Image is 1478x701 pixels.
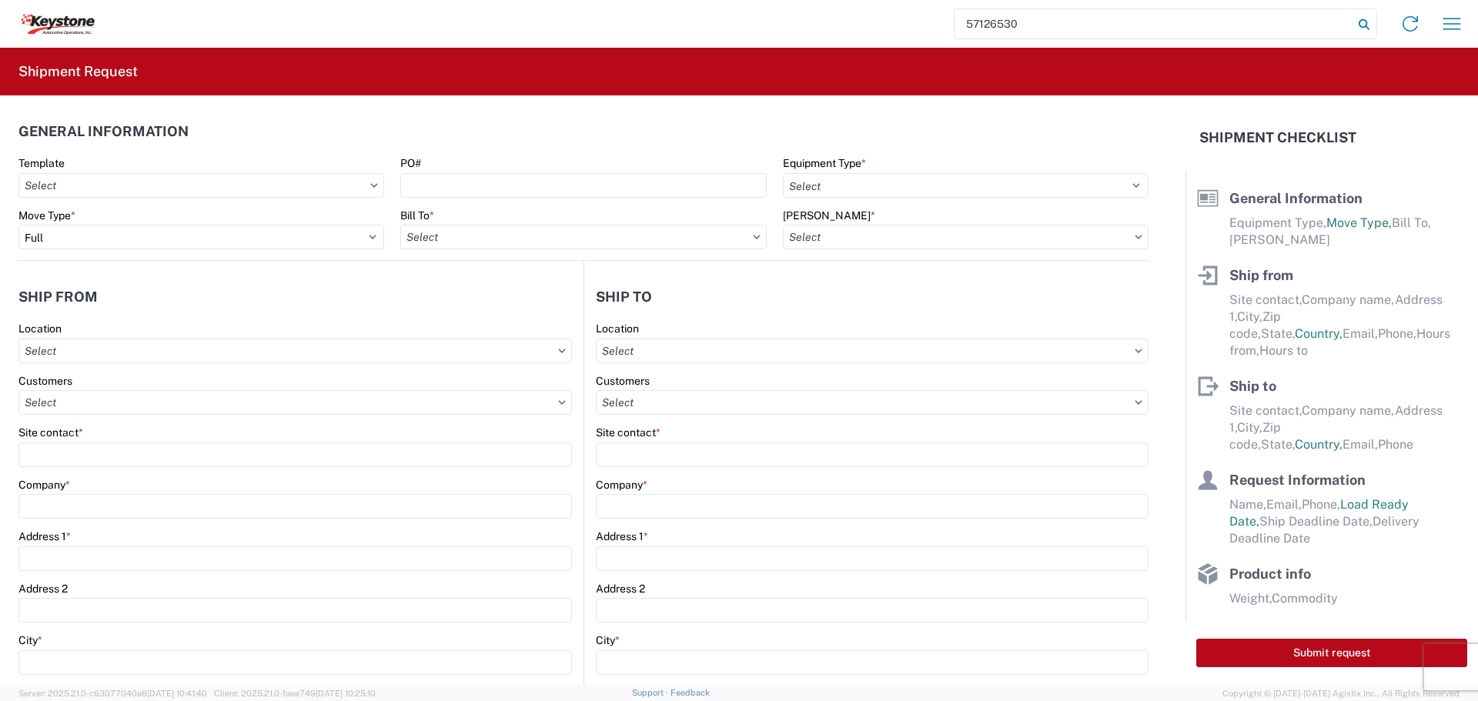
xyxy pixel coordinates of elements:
[18,173,384,198] input: Select
[596,529,648,543] label: Address 1
[1229,232,1330,247] span: [PERSON_NAME]
[400,225,766,249] input: Select
[1229,591,1272,606] span: Weight,
[1229,292,1302,307] span: Site contact,
[1229,267,1293,283] span: Ship from
[18,374,72,388] label: Customers
[1378,437,1413,452] span: Phone
[1229,472,1366,488] span: Request Information
[1261,326,1295,341] span: State,
[1343,437,1378,452] span: Email,
[18,124,189,139] h2: General Information
[1237,420,1262,435] span: City,
[18,633,42,647] label: City
[1392,215,1431,230] span: Bill To,
[596,633,620,647] label: City
[596,582,645,596] label: Address 2
[783,225,1149,249] input: Select
[1237,309,1262,324] span: City,
[18,209,75,222] label: Move Type
[596,478,647,492] label: Company
[1302,403,1395,418] span: Company name,
[18,289,98,305] h2: Ship from
[18,529,71,543] label: Address 1
[1259,343,1308,358] span: Hours to
[1266,497,1302,512] span: Email,
[400,209,434,222] label: Bill To
[18,478,70,492] label: Company
[1302,497,1340,512] span: Phone,
[18,426,83,439] label: Site contact
[596,339,1149,363] input: Select
[1229,190,1363,206] span: General Information
[1229,497,1266,512] span: Name,
[400,156,421,170] label: PO#
[1259,514,1373,529] span: Ship Deadline Date,
[316,689,376,698] span: [DATE] 10:25:10
[18,156,65,170] label: Template
[1261,437,1295,452] span: State,
[147,689,207,698] span: [DATE] 10:41:40
[214,689,376,698] span: Client: 2025.21.0-faee749
[783,209,875,222] label: [PERSON_NAME]
[596,390,1149,415] input: Select
[18,339,572,363] input: Select
[783,156,866,170] label: Equipment Type
[1229,403,1302,418] span: Site contact,
[596,289,652,305] h2: Ship to
[1272,591,1338,606] span: Commodity
[1326,215,1392,230] span: Move Type,
[670,688,710,697] a: Feedback
[18,62,138,81] h2: Shipment Request
[596,426,660,439] label: Site contact
[955,9,1353,38] input: Shipment, tracking or reference number
[596,374,650,388] label: Customers
[1196,639,1467,667] button: Submit request
[1222,686,1460,700] span: Copyright © [DATE]-[DATE] Agistix Inc., All Rights Reserved
[1295,326,1343,341] span: Country,
[1343,326,1378,341] span: Email,
[18,582,68,596] label: Address 2
[1378,326,1416,341] span: Phone,
[1302,292,1395,307] span: Company name,
[18,322,62,335] label: Location
[1229,215,1326,230] span: Equipment Type,
[1295,437,1343,452] span: Country,
[596,322,639,335] label: Location
[1229,378,1276,394] span: Ship to
[632,688,670,697] a: Support
[1199,129,1356,147] h2: Shipment Checklist
[1229,566,1311,582] span: Product info
[18,390,572,415] input: Select
[18,689,207,698] span: Server: 2025.21.0-c63077040a8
